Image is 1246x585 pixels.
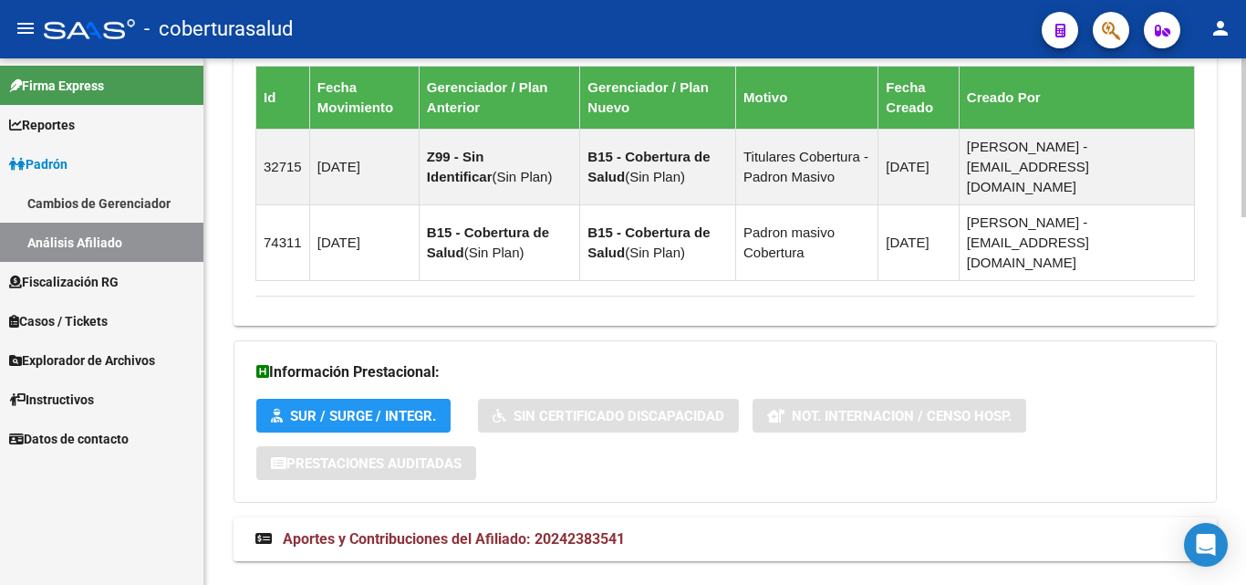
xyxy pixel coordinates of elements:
[735,129,877,204] td: Titulares Cobertura - Padron Masivo
[478,399,739,433] button: Sin Certificado Discapacidad
[256,66,310,129] th: Id
[419,204,579,280] td: ( )
[587,149,710,184] strong: B15 - Cobertura de Salud
[427,149,493,184] strong: Z99 - Sin Identificar
[959,204,1194,280] td: [PERSON_NAME] - [EMAIL_ADDRESS][DOMAIN_NAME]
[286,455,462,472] span: Prestaciones Auditadas
[256,360,1194,385] h3: Información Prestacional:
[419,66,579,129] th: Gerenciador / Plan Anterior
[587,225,710,260] strong: B15 - Cobertura de Salud
[9,76,104,96] span: Firma Express
[753,399,1026,433] button: Not. Internacion / Censo Hosp.
[419,129,579,204] td: ( )
[9,429,129,449] span: Datos de contacto
[309,204,419,280] td: [DATE]
[580,66,736,129] th: Gerenciador / Plan Nuevo
[283,530,625,548] span: Aportes y Contribuciones del Afiliado: 20242383541
[9,115,75,135] span: Reportes
[9,390,94,410] span: Instructivos
[792,408,1012,424] span: Not. Internacion / Censo Hosp.
[629,245,680,260] span: Sin Plan
[469,245,520,260] span: Sin Plan
[427,225,549,260] strong: B15 - Cobertura de Salud
[144,9,293,49] span: - coberturasalud
[1210,17,1231,39] mat-icon: person
[9,272,119,292] span: Fiscalización RG
[309,66,419,129] th: Fecha Movimiento
[878,204,959,280] td: [DATE]
[959,66,1194,129] th: Creado Por
[309,129,419,204] td: [DATE]
[878,129,959,204] td: [DATE]
[580,129,736,204] td: ( )
[1184,523,1228,567] div: Open Intercom Messenger
[959,129,1194,204] td: [PERSON_NAME] - [EMAIL_ADDRESS][DOMAIN_NAME]
[580,204,736,280] td: ( )
[9,154,67,174] span: Padrón
[514,408,724,424] span: Sin Certificado Discapacidad
[256,204,310,280] td: 74311
[256,129,310,204] td: 32715
[290,408,436,424] span: SUR / SURGE / INTEGR.
[9,350,155,371] span: Explorador de Archivos
[256,399,451,433] button: SUR / SURGE / INTEGR.
[9,311,108,331] span: Casos / Tickets
[234,517,1217,561] mat-expansion-panel-header: Aportes y Contribuciones del Afiliado: 20242383541
[735,66,877,129] th: Motivo
[735,204,877,280] td: Padron masivo Cobertura
[497,169,548,184] span: Sin Plan
[15,17,36,39] mat-icon: menu
[878,66,959,129] th: Fecha Creado
[629,169,680,184] span: Sin Plan
[256,446,476,480] button: Prestaciones Auditadas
